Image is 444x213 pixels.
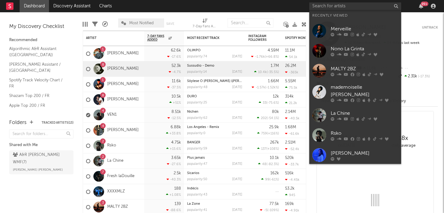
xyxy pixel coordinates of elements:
div: 80k [272,110,279,114]
div: MALTY 2BZ [331,65,398,72]
div: ( ) [261,177,279,181]
div: [DATE] [232,116,242,120]
div: 75.5k [285,86,297,90]
a: XXXXMLZ [107,189,125,194]
div: [DATE] [232,208,242,212]
div: 2.14M [285,110,296,114]
div: 1.66M [268,79,279,83]
a: Nichen [187,110,198,114]
div: Shared with Me [9,141,73,149]
span: -35.5 % [268,71,278,74]
a: Plus jamais [187,156,205,160]
a: Sicarios [187,172,199,175]
div: Söylese O Ben Söyleyemem (Mabel's Version) [187,79,242,83]
div: Sussudio - Demo [187,64,242,68]
div: [PERSON_NAME] [331,149,398,157]
a: Apple Top 200 / FR [9,102,67,109]
span: +116 % [268,132,278,135]
div: Folders [9,119,27,126]
div: 11.1M [285,48,295,52]
span: 48 [262,163,266,166]
a: Algorithmic A&R Assistant ([GEOGRAPHIC_DATA]) [9,45,67,58]
span: 7-Day Fans Added [147,34,167,42]
span: -5 [264,209,267,212]
div: Filters [92,15,98,33]
div: popularity: 50 [187,178,207,181]
div: 53.2k [285,187,295,191]
span: 137 [261,147,266,151]
div: -4.7 % [169,70,181,74]
div: 54.1k [285,55,297,59]
a: La Chine [107,158,123,164]
span: -61 % [270,178,278,181]
div: 18 x [375,135,432,142]
div: -17.6 % [167,55,181,59]
div: 2.5k [174,171,181,175]
a: VEN1 [107,112,117,118]
div: [DATE] [232,55,242,58]
div: -- [397,64,438,72]
div: Indécis [187,187,242,190]
div: popularity: 25 [187,101,207,104]
div: 1.7M [271,64,279,68]
a: [PERSON_NAME] [309,145,401,165]
div: popularity: 62 [187,116,207,120]
div: popularity: 59 [187,147,207,150]
a: Indécis [187,187,198,190]
div: popularity: 14 [187,70,207,74]
div: [DATE] [232,178,242,181]
div: Rsko [331,130,398,137]
span: 33 [263,101,266,105]
div: Merveille [331,25,398,33]
div: [DATE] [232,101,242,104]
input: Search for folders... [9,130,73,138]
div: OLIMPO [187,49,242,52]
div: 25.9k [269,125,279,129]
div: Recently Viewed [312,12,398,19]
div: mademoiselle [PERSON_NAME] [331,84,398,99]
div: ( ) [260,208,279,212]
div: 11.6k [172,79,181,83]
div: BANGER [187,141,242,144]
div: 8.51k [171,110,181,114]
a: Merveille [309,21,401,41]
div: Sicarios [187,172,242,175]
div: +33.8 % [166,131,181,135]
div: Spotify Monthly Listeners [285,36,331,40]
a: Fresh laDouille [107,174,134,179]
a: La Zone [187,202,200,206]
div: popularity: 48 [187,86,208,89]
a: [PERSON_NAME] [107,51,139,56]
div: 945 [285,193,295,197]
span: -54.1 % [268,117,278,120]
div: -12.5 % [167,116,181,120]
div: 4.59M [268,48,279,52]
a: [PERSON_NAME] [107,82,139,87]
div: -33.7k [285,162,299,166]
div: 314k [285,95,294,99]
div: ( ) [257,147,279,151]
a: [PERSON_NAME] [107,66,139,72]
div: ( ) [259,101,279,105]
a: MALTY 2BZ [107,204,128,210]
span: Most Notified [129,21,154,25]
a: OLIMPO [187,49,201,52]
button: Save [166,22,174,25]
div: -4.45k [285,178,299,182]
span: +108 % [267,147,278,151]
a: mademoiselle [PERSON_NAME] [309,81,401,105]
a: Rsko [309,125,401,145]
div: [DATE] [232,162,242,166]
div: 2.31k [397,72,438,80]
a: Söylese O [PERSON_NAME] ([PERSON_NAME]'s Version) [187,79,275,83]
div: [DATE] [232,86,242,89]
div: +1.08 % [166,193,181,197]
div: 99 + [421,2,428,6]
div: 520k [285,156,294,160]
div: Edit Columns [83,15,88,33]
div: 12k [273,95,279,99]
a: DURO [187,95,197,98]
div: popularity: 0 [187,132,205,135]
div: -52.4k [285,147,299,151]
div: 5.55M [285,79,296,83]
